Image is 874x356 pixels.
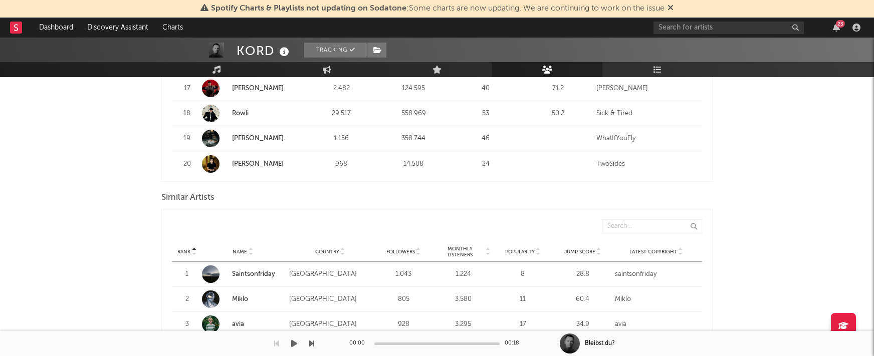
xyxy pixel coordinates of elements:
[202,80,303,97] a: [PERSON_NAME]
[836,20,845,28] div: 23
[505,337,525,349] div: 00:18
[202,155,303,173] a: [PERSON_NAME]
[211,5,665,13] span: : Some charts are now updating. We are continuing to work on the issue
[596,109,697,119] div: Sick & Tired
[232,161,284,167] a: [PERSON_NAME]
[452,109,519,119] div: 53
[436,269,491,279] div: 1.224
[505,249,535,255] span: Popularity
[202,315,284,333] a: avia
[615,294,697,304] div: Miklo
[555,319,610,329] div: 34.9
[80,18,155,38] a: Discovery Assistant
[452,84,519,94] div: 40
[596,134,697,144] div: WhatIfYouFly
[177,109,197,119] div: 18
[177,319,197,329] div: 3
[524,109,591,119] div: 50.2
[564,249,595,255] span: Jump Score
[376,269,431,279] div: 1.043
[202,290,284,308] a: Miklo
[308,159,375,169] div: 968
[177,134,197,144] div: 19
[376,294,431,304] div: 805
[496,269,550,279] div: 8
[289,294,371,304] div: [GEOGRAPHIC_DATA]
[496,294,550,304] div: 11
[232,85,284,92] a: [PERSON_NAME]
[232,110,249,117] a: Rowli
[436,246,485,258] span: Monthly Listeners
[380,159,447,169] div: 14.508
[596,84,697,94] div: [PERSON_NAME]
[177,84,197,94] div: 17
[376,319,431,329] div: 928
[155,18,190,38] a: Charts
[202,105,303,122] a: Rowli
[585,339,615,348] div: Bleibst du?
[386,249,415,255] span: Followers
[452,134,519,144] div: 46
[615,319,697,329] div: avia
[653,22,804,34] input: Search for artists
[496,319,550,329] div: 17
[177,269,197,279] div: 1
[315,249,339,255] span: Country
[380,84,447,94] div: 124.595
[289,319,371,329] div: [GEOGRAPHIC_DATA]
[436,319,491,329] div: 3.295
[436,294,491,304] div: 3.580
[596,159,697,169] div: TwoSides
[232,321,244,327] a: avia
[555,294,610,304] div: 60.4
[308,84,375,94] div: 2.482
[232,296,248,302] a: Miklo
[32,18,80,38] a: Dashboard
[615,269,697,279] div: saintsonfriday
[177,249,190,255] span: Rank
[202,265,284,283] a: Saintsonfriday
[304,43,367,58] button: Tracking
[833,24,840,32] button: 23
[237,43,292,59] div: KORD
[452,159,519,169] div: 24
[177,159,197,169] div: 20
[629,249,677,255] span: Latest Copyright
[308,109,375,119] div: 29.517
[161,192,214,204] span: Similar Artists
[177,294,197,304] div: 2
[289,269,371,279] div: [GEOGRAPHIC_DATA]
[211,5,406,13] span: Spotify Charts & Playlists not updating on Sodatone
[349,337,369,349] div: 00:00
[602,219,702,233] input: Search...
[555,269,610,279] div: 28.8
[232,271,275,277] a: Saintsonfriday
[232,135,285,142] a: [PERSON_NAME].
[308,134,375,144] div: 1.156
[380,109,447,119] div: 558.969
[668,5,674,13] span: Dismiss
[524,84,591,94] div: 71.2
[380,134,447,144] div: 358.744
[233,249,247,255] span: Name
[202,130,303,147] a: [PERSON_NAME].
